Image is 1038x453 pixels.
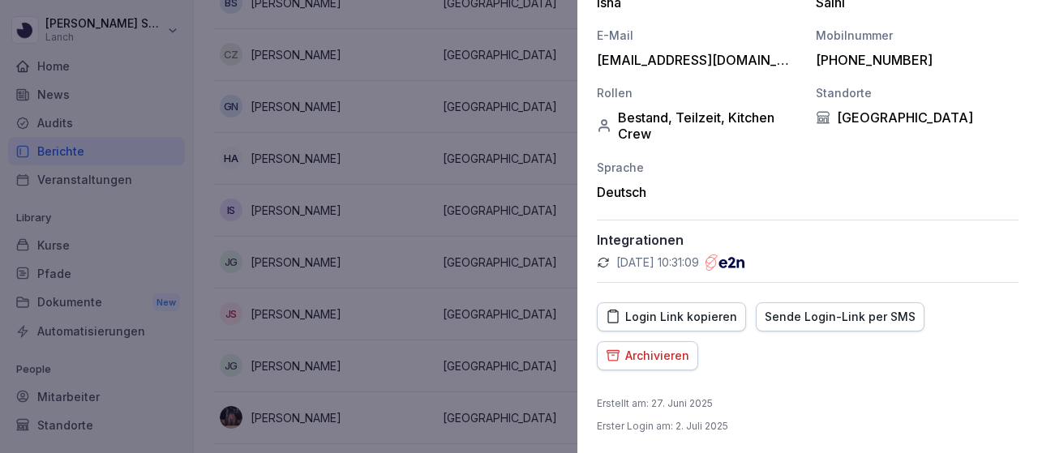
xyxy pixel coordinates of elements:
[816,84,1019,101] div: Standorte
[816,109,1019,126] div: [GEOGRAPHIC_DATA]
[706,254,744,271] img: e2n.png
[816,52,1010,68] div: [PHONE_NUMBER]
[816,27,1019,44] div: Mobilnummer
[597,184,800,200] div: Deutsch
[597,302,746,331] button: Login Link kopieren
[765,308,916,326] div: Sende Login-Link per SMS
[606,308,737,326] div: Login Link kopieren
[606,347,689,365] div: Archivieren
[597,159,800,176] div: Sprache
[756,302,924,331] button: Sende Login-Link per SMS
[597,27,800,44] div: E-Mail
[597,396,713,411] p: Erstellt am : 27. Juni 2025
[616,254,699,271] p: [DATE] 10:31:09
[597,52,791,68] div: [EMAIL_ADDRESS][DOMAIN_NAME]
[597,232,1019,248] p: Integrationen
[597,84,800,101] div: Rollen
[597,419,728,434] p: Erster Login am : 2. Juli 2025
[597,341,698,370] button: Archivieren
[597,109,800,142] div: Bestand, Teilzeit, Kitchen Crew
